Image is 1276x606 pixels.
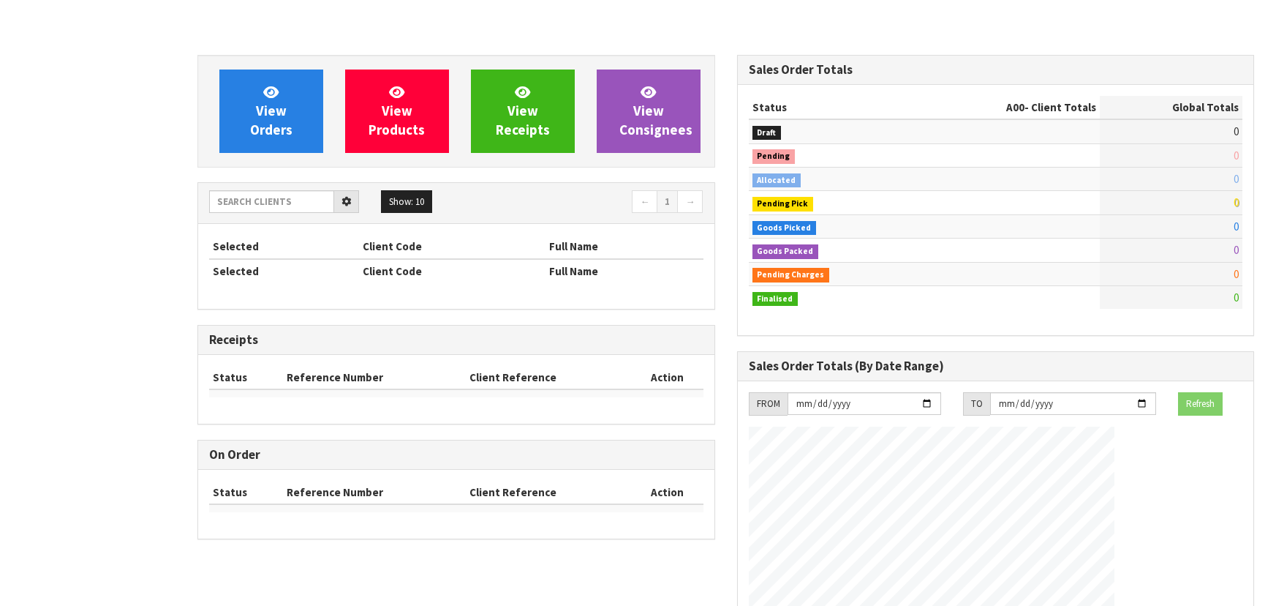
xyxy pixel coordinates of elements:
span: 0 [1234,172,1239,186]
th: Status [749,96,912,119]
th: Status [209,366,283,389]
th: Client Code [359,259,545,283]
th: Action [632,481,703,504]
h3: Sales Order Totals [749,63,1243,77]
span: Goods Picked [752,221,817,236]
a: ViewConsignees [597,70,701,153]
span: View Receipts [496,83,550,138]
th: Client Reference [466,366,633,389]
a: ← [632,190,657,214]
h3: On Order [209,448,703,462]
span: 0 [1234,124,1239,138]
th: Action [632,366,703,389]
th: Status [209,481,283,504]
a: 1 [657,190,678,214]
div: FROM [749,392,788,416]
a: ViewProducts [345,70,449,153]
span: Allocated [752,173,801,188]
th: Reference Number [283,366,466,389]
span: Pending Charges [752,268,830,283]
span: View Orders [250,83,292,138]
div: TO [963,392,990,416]
span: A00 [1006,100,1024,114]
span: Draft [752,126,782,141]
span: 0 [1234,149,1239,162]
th: Client Code [359,235,545,258]
span: 0 [1234,267,1239,281]
span: Pending Pick [752,197,814,212]
span: Finalised [752,292,799,307]
th: Selected [209,259,359,283]
th: Client Reference [466,481,633,504]
th: - Client Totals [912,96,1100,119]
nav: Page navigation [467,190,703,216]
button: Refresh [1178,392,1223,416]
span: 0 [1234,220,1239,233]
span: 0 [1234,195,1239,209]
th: Global Totals [1100,96,1242,119]
span: Pending [752,149,796,164]
span: 0 [1234,243,1239,257]
button: Show: 10 [381,190,432,214]
input: Search clients [209,190,334,213]
th: Full Name [545,235,703,258]
h3: Receipts [209,333,703,347]
span: 0 [1234,291,1239,304]
span: Goods Packed [752,244,819,259]
span: View Products [369,83,425,138]
span: View Consignees [619,83,692,138]
th: Selected [209,235,359,258]
h3: Sales Order Totals (By Date Range) [749,359,1243,373]
a: → [677,190,703,214]
a: ViewOrders [219,70,323,153]
th: Reference Number [283,481,466,504]
th: Full Name [545,259,703,283]
a: ViewReceipts [471,70,575,153]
